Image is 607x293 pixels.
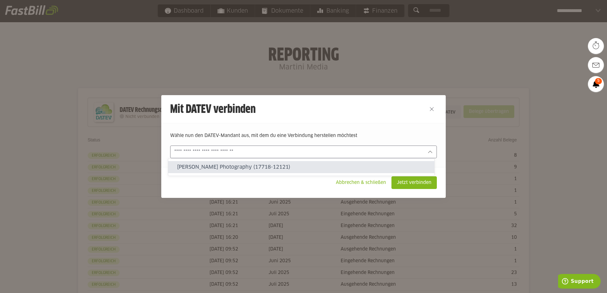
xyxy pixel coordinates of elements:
sl-option: [PERSON_NAME] Photography (17718-12121) [168,161,434,173]
sl-button: Jetzt verbinden [391,176,437,189]
a: 5 [588,76,604,92]
sl-button: Abbrechen & schließen [330,176,391,189]
iframe: Öffnet ein Widget, in dem Sie weitere Informationen finden [558,274,601,290]
span: 5 [595,78,602,84]
p: Wähle nun den DATEV-Mandant aus, mit dem du eine Verbindung herstellen möchtest [170,132,437,139]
